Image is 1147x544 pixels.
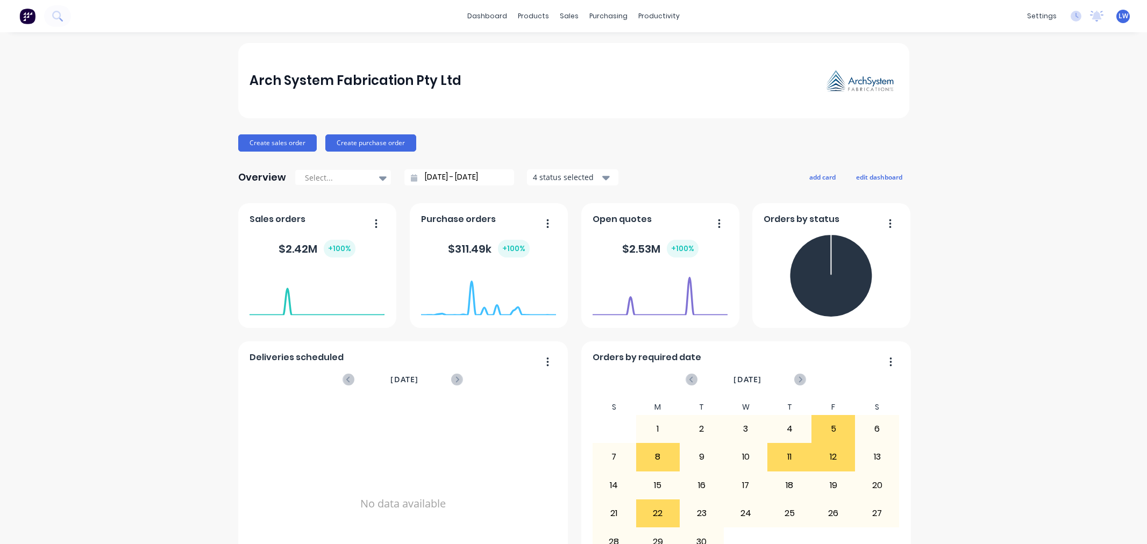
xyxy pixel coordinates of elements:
[622,240,699,257] div: $ 2.53M
[724,443,767,470] div: 10
[822,67,897,95] img: Arch System Fabrication Pty Ltd
[802,170,843,184] button: add card
[680,416,723,442] div: 2
[592,399,636,415] div: S
[812,500,855,527] div: 26
[421,213,496,226] span: Purchase orders
[724,399,768,415] div: W
[1022,8,1062,24] div: settings
[724,500,767,527] div: 24
[768,472,811,499] div: 18
[19,8,35,24] img: Factory
[593,500,636,527] div: 21
[527,169,618,185] button: 4 status selected
[680,399,724,415] div: T
[512,8,554,24] div: products
[667,240,699,257] div: + 100 %
[724,472,767,499] div: 17
[279,240,355,257] div: $ 2.42M
[855,399,899,415] div: S
[637,472,680,499] div: 15
[593,472,636,499] div: 14
[325,134,416,152] button: Create purchase order
[812,443,855,470] div: 12
[637,443,680,470] div: 8
[554,8,584,24] div: sales
[324,240,355,257] div: + 100 %
[1118,11,1128,21] span: LW
[633,8,685,24] div: productivity
[462,8,512,24] a: dashboard
[533,171,601,183] div: 4 status selected
[812,472,855,499] div: 19
[768,500,811,527] div: 25
[856,500,899,527] div: 27
[768,443,811,470] div: 11
[849,170,909,184] button: edit dashboard
[811,399,856,415] div: F
[238,134,317,152] button: Create sales order
[498,240,530,257] div: + 100 %
[593,213,652,226] span: Open quotes
[593,443,636,470] div: 7
[768,416,811,442] div: 4
[584,8,633,24] div: purchasing
[856,416,899,442] div: 6
[680,443,723,470] div: 9
[767,399,811,415] div: T
[250,70,461,91] div: Arch System Fabrication Pty Ltd
[856,472,899,499] div: 20
[250,213,305,226] span: Sales orders
[764,213,839,226] span: Orders by status
[637,416,680,442] div: 1
[636,399,680,415] div: M
[733,374,761,385] span: [DATE]
[637,500,680,527] div: 22
[593,351,701,364] span: Orders by required date
[238,167,286,188] div: Overview
[724,416,767,442] div: 3
[680,472,723,499] div: 16
[680,500,723,527] div: 23
[856,443,899,470] div: 13
[448,240,530,257] div: $ 311.49k
[390,374,418,385] span: [DATE]
[812,416,855,442] div: 5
